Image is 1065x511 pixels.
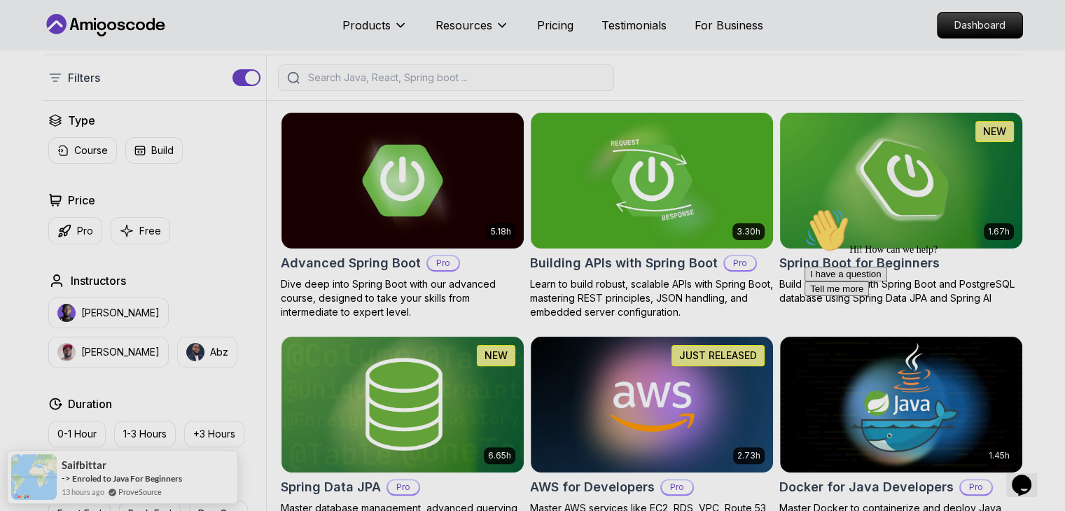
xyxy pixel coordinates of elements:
p: Learn to build robust, scalable APIs with Spring Boot, mastering REST principles, JSON handling, ... [530,277,774,319]
a: Dashboard [937,12,1023,38]
iframe: chat widget [1006,455,1051,497]
p: Dashboard [938,13,1022,38]
p: Resources [436,17,492,34]
h2: Docker for Java Developers [779,477,954,497]
img: provesource social proof notification image [11,454,57,500]
span: -> [62,472,71,484]
a: Testimonials [601,17,667,34]
p: Filters [68,69,100,86]
img: :wave: [6,6,50,50]
button: Tell me more [6,79,70,94]
a: Building APIs with Spring Boot card3.30hBuilding APIs with Spring BootProLearn to build robust, s... [530,112,774,319]
h2: Building APIs with Spring Boot [530,253,718,273]
span: saifbittar [62,459,106,471]
h2: Duration [68,395,112,412]
p: 5.18h [491,226,511,237]
a: For Business [695,17,763,34]
p: 1.45h [989,450,1010,461]
img: instructor img [57,304,76,322]
a: Spring Boot for Beginners card1.67hNEWSpring Boot for BeginnersBuild a CRUD API with Spring Boot ... [779,112,1023,305]
p: 6.65h [488,450,511,461]
p: Pro [961,480,991,494]
button: Products [342,17,408,45]
h2: Spring Boot for Beginners [779,253,940,273]
button: 0-1 Hour [48,421,106,447]
p: Products [342,17,391,34]
img: Building APIs with Spring Boot card [531,113,773,248]
input: Search Java, React, Spring boot ... [305,71,605,85]
button: Build [125,137,183,164]
p: Pro [428,256,459,270]
button: Resources [436,17,509,45]
p: 3.30h [737,226,760,237]
p: 2.73h [737,450,760,461]
p: 1-3 Hours [123,427,167,441]
button: instructor img[PERSON_NAME] [48,297,169,328]
p: Pro [662,480,692,494]
img: Docker for Java Developers card [780,337,1022,472]
p: Pro [725,256,756,270]
iframe: chat widget [799,202,1051,448]
button: Pro [48,217,102,244]
button: instructor imgAbz [177,337,237,367]
h2: Spring Data JPA [281,477,381,497]
p: Pro [388,480,419,494]
a: Enroled to Java For Beginners [72,473,182,484]
button: +3 Hours [184,421,244,447]
p: Free [139,224,161,238]
button: Free [111,217,170,244]
span: 13 hours ago [62,486,104,498]
a: Advanced Spring Boot card5.18hAdvanced Spring BootProDive deep into Spring Boot with our advanced... [281,112,524,319]
div: 👋Hi! How can we help?I have a questionTell me more [6,6,258,94]
img: Spring Data JPA card [281,337,524,472]
img: instructor img [186,343,204,361]
h2: Type [68,112,95,129]
img: Advanced Spring Boot card [281,113,524,248]
button: 1-3 Hours [114,421,176,447]
p: [PERSON_NAME] [81,306,160,320]
p: [PERSON_NAME] [81,345,160,359]
p: Build [151,143,174,157]
span: Hi! How can we help? [6,42,139,52]
p: NEW [485,349,508,363]
button: Course [48,137,117,164]
p: Pro [77,224,93,238]
p: 0-1 Hour [57,427,97,441]
p: Build a CRUD API with Spring Boot and PostgreSQL database using Spring Data JPA and Spring AI [779,277,1023,305]
p: Abz [210,345,228,359]
h2: AWS for Developers [530,477,655,497]
p: +3 Hours [193,427,235,441]
h2: Price [68,192,95,209]
a: ProveSource [118,486,162,498]
h2: Instructors [71,272,126,289]
img: AWS for Developers card [531,337,773,472]
p: Course [74,143,108,157]
img: instructor img [57,343,76,361]
img: Spring Boot for Beginners card [774,109,1028,251]
p: JUST RELEASED [679,349,757,363]
h2: Advanced Spring Boot [281,253,421,273]
p: NEW [983,125,1006,139]
button: instructor img[PERSON_NAME] [48,337,169,367]
button: I have a question [6,64,88,79]
p: Dive deep into Spring Boot with our advanced course, designed to take your skills from intermedia... [281,277,524,319]
a: Pricing [537,17,573,34]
